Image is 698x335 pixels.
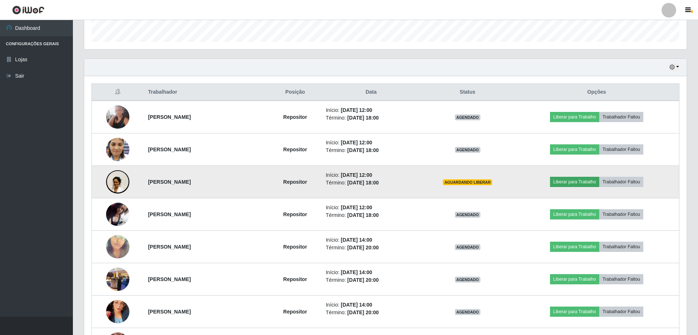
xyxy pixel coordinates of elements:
[326,236,417,244] li: Início:
[599,209,643,219] button: Trabalhador Faltou
[283,114,307,120] strong: Repositor
[106,264,129,295] img: 1755095833793.jpeg
[326,147,417,154] li: Término:
[326,211,417,219] li: Término:
[599,307,643,317] button: Trabalhador Faltou
[283,211,307,217] strong: Repositor
[106,203,129,226] img: 1757352039197.jpeg
[599,112,643,122] button: Trabalhador Faltou
[283,309,307,315] strong: Repositor
[283,244,307,250] strong: Repositor
[341,140,372,145] time: [DATE] 12:00
[148,309,191,315] strong: [PERSON_NAME]
[148,179,191,185] strong: [PERSON_NAME]
[144,84,269,101] th: Trabalhador
[106,134,129,165] img: 1750959267222.jpeg
[321,84,421,101] th: Data
[347,147,379,153] time: [DATE] 18:00
[455,212,480,218] span: AGENDADO
[148,276,191,282] strong: [PERSON_NAME]
[148,211,191,217] strong: [PERSON_NAME]
[347,245,379,250] time: [DATE] 20:00
[455,147,480,153] span: AGENDADO
[326,179,417,187] li: Término:
[347,309,379,315] time: [DATE] 20:00
[148,244,191,250] strong: [PERSON_NAME]
[455,309,480,315] span: AGENDADO
[599,274,643,284] button: Trabalhador Faltou
[148,114,191,120] strong: [PERSON_NAME]
[341,172,372,178] time: [DATE] 12:00
[347,180,379,186] time: [DATE] 18:00
[283,179,307,185] strong: Repositor
[326,139,417,147] li: Início:
[599,242,643,252] button: Trabalhador Faltou
[148,147,191,152] strong: [PERSON_NAME]
[326,171,417,179] li: Início:
[550,209,599,219] button: Liberar para Trabalho
[326,106,417,114] li: Início:
[550,144,599,155] button: Liberar para Trabalho
[341,269,372,275] time: [DATE] 14:00
[326,244,417,252] li: Término:
[341,237,372,243] time: [DATE] 14:00
[326,301,417,309] li: Início:
[341,107,372,113] time: [DATE] 12:00
[326,269,417,276] li: Início:
[443,179,492,185] span: AGUARDANDO LIBERAR
[326,276,417,284] li: Término:
[283,276,307,282] strong: Repositor
[326,204,417,211] li: Início:
[455,244,480,250] span: AGENDADO
[514,84,679,101] th: Opções
[326,114,417,122] li: Término:
[347,212,379,218] time: [DATE] 18:00
[269,84,321,101] th: Posição
[550,112,599,122] button: Liberar para Trabalho
[421,84,514,101] th: Status
[599,177,643,187] button: Trabalhador Faltou
[12,5,44,15] img: CoreUI Logo
[599,144,643,155] button: Trabalhador Faltou
[550,177,599,187] button: Liberar para Trabalho
[341,204,372,210] time: [DATE] 12:00
[550,242,599,252] button: Liberar para Trabalho
[455,277,480,283] span: AGENDADO
[550,274,599,284] button: Liberar para Trabalho
[106,105,129,129] img: 1748525639874.jpeg
[347,277,379,283] time: [DATE] 20:00
[106,226,129,268] img: 1754928869787.jpeg
[283,147,307,152] strong: Repositor
[341,302,372,308] time: [DATE] 14:00
[106,291,129,332] img: 1755793919031.jpeg
[106,156,129,208] img: 1752072014286.jpeg
[326,309,417,316] li: Término:
[550,307,599,317] button: Liberar para Trabalho
[347,115,379,121] time: [DATE] 18:00
[455,114,480,120] span: AGENDADO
